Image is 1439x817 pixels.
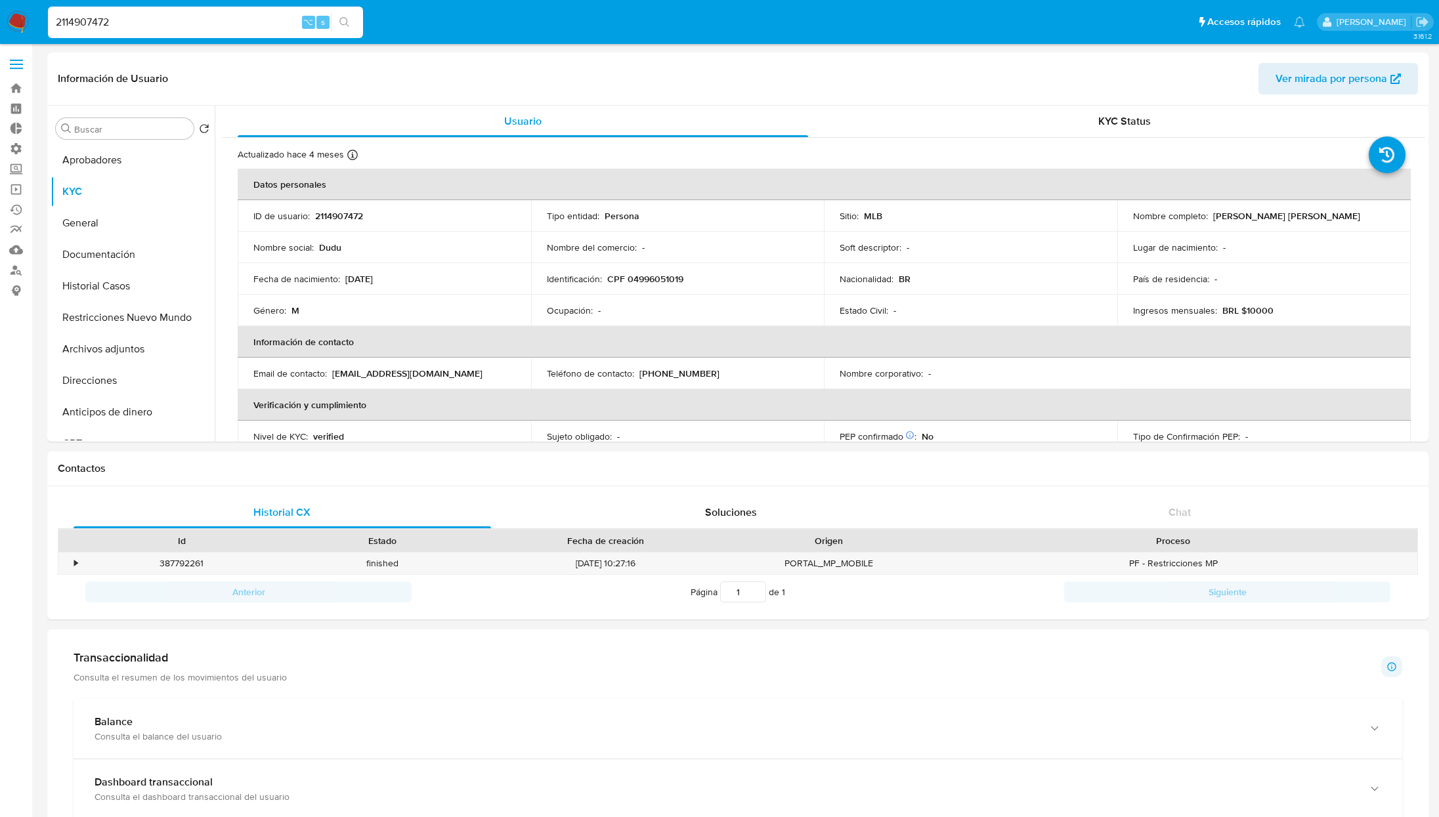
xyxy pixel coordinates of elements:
[319,241,341,253] p: Dudu
[1133,210,1208,222] p: Nombre completo :
[1133,241,1218,253] p: Lugar de nacimiento :
[1133,273,1209,285] p: País de residencia :
[253,505,311,520] span: Historial CX
[504,114,542,129] span: Usuario
[547,304,593,316] p: Ocupación :
[1222,304,1274,316] p: BRL $10000
[58,72,168,85] h1: Información de Usuario
[547,210,599,222] p: Tipo entidad :
[1064,581,1390,602] button: Siguiente
[51,365,215,396] button: Direcciones
[315,210,363,222] p: 2114907472
[291,304,299,316] p: M
[547,273,602,285] p: Identificación :
[1245,430,1248,442] p: -
[51,270,215,302] button: Historial Casos
[607,273,683,285] p: CPF 04996051019
[238,326,1411,358] th: Información de contacto
[331,13,358,31] button: search-icon
[313,430,344,442] p: verified
[1133,304,1217,316] p: Ingresos mensuales :
[321,16,325,28] span: s
[1214,273,1217,285] p: -
[253,273,340,285] p: Fecha de nacimiento :
[922,430,934,442] p: No
[782,585,785,598] span: 1
[51,396,215,428] button: Anticipos de dinero
[253,430,308,442] p: Nivel de KYC :
[1223,241,1226,253] p: -
[547,241,637,253] p: Nombre del comercio :
[1169,505,1191,520] span: Chat
[938,534,1408,547] div: Proceso
[598,304,601,316] p: -
[291,534,473,547] div: Estado
[840,273,893,285] p: Nacionalidad :
[547,367,634,379] p: Teléfono de contacto :
[617,430,620,442] p: -
[1258,63,1418,94] button: Ver mirada por persona
[1213,210,1360,222] p: [PERSON_NAME] [PERSON_NAME]
[51,207,215,239] button: General
[48,14,363,31] input: Buscar usuario o caso...
[899,273,911,285] p: BR
[58,462,1418,475] h1: Contactos
[1207,15,1281,29] span: Accesos rápidos
[253,210,310,222] p: ID de usuario :
[1133,430,1240,442] p: Tipo de Confirmación PEP :
[840,241,901,253] p: Soft descriptor :
[81,553,282,574] div: 387792261
[74,123,188,135] input: Buscar
[928,367,931,379] p: -
[61,123,72,134] button: Buscar
[253,367,327,379] p: Email de contacto :
[51,176,215,207] button: KYC
[605,210,639,222] p: Persona
[738,534,920,547] div: Origen
[85,581,412,602] button: Anterior
[1294,16,1305,28] a: Notificaciones
[729,553,929,574] div: PORTAL_MP_MOBILE
[1415,15,1429,29] a: Salir
[840,367,923,379] p: Nombre corporativo :
[253,241,314,253] p: Nombre social :
[547,430,612,442] p: Sujeto obligado :
[253,304,286,316] p: Género :
[840,304,888,316] p: Estado Civil :
[238,389,1411,421] th: Verificación y cumplimiento
[199,123,209,138] button: Volver al orden por defecto
[840,210,859,222] p: Sitio :
[238,169,1411,200] th: Datos personales
[282,553,482,574] div: finished
[51,333,215,365] button: Archivos adjuntos
[51,428,215,459] button: CBT
[1276,63,1387,94] span: Ver mirada por persona
[238,148,344,161] p: Actualizado hace 4 meses
[332,367,483,379] p: [EMAIL_ADDRESS][DOMAIN_NAME]
[345,273,373,285] p: [DATE]
[51,239,215,270] button: Documentación
[1337,16,1411,28] p: jessica.fukman@mercadolibre.com
[74,557,77,570] div: •
[492,534,719,547] div: Fecha de creación
[907,241,909,253] p: -
[691,581,785,602] span: Página de
[639,367,719,379] p: [PHONE_NUMBER]
[91,534,272,547] div: Id
[483,553,729,574] div: [DATE] 10:27:16
[642,241,645,253] p: -
[929,553,1417,574] div: PF - Restricciones MP
[1098,114,1151,129] span: KYC Status
[893,304,896,316] p: -
[864,210,882,222] p: MLB
[51,302,215,333] button: Restricciones Nuevo Mundo
[303,16,313,28] span: ⌥
[51,144,215,176] button: Aprobadores
[705,505,757,520] span: Soluciones
[840,430,916,442] p: PEP confirmado :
